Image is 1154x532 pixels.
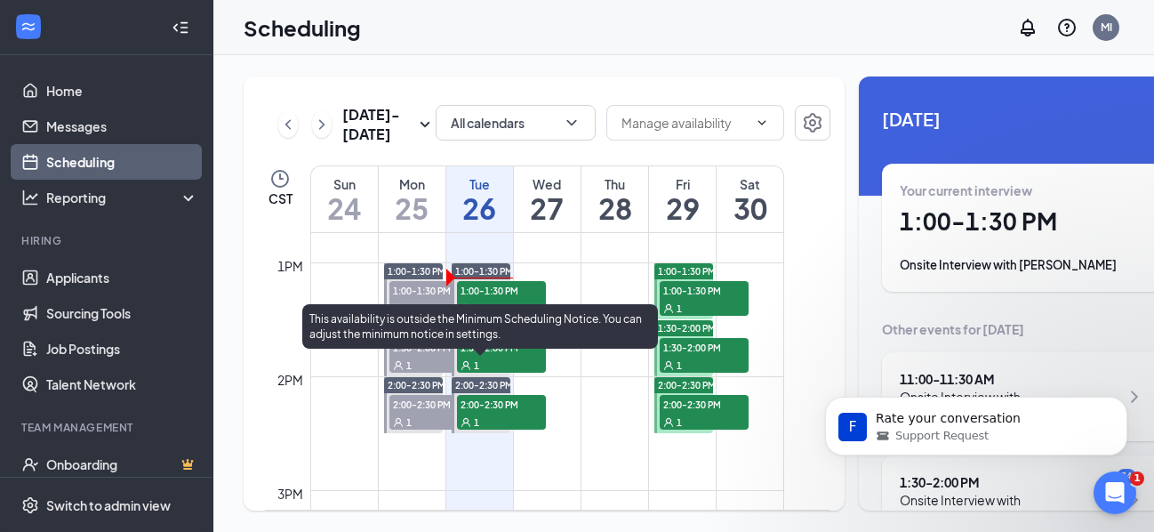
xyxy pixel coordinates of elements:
span: 1 [406,302,412,315]
svg: Notifications [1017,17,1038,38]
svg: User [663,303,674,314]
input: Manage availability [621,113,748,133]
a: Scheduling [46,144,198,180]
div: 1pm [274,256,307,276]
span: 2:00-2:30 PM [389,395,478,413]
span: 1:00-1:30 PM [457,281,546,299]
svg: User [663,417,674,428]
span: 2:00-2:30 PM [660,395,749,413]
svg: User [461,417,471,428]
span: 2:00-2:30 PM [455,379,513,391]
a: August 24, 2025 [311,166,378,232]
span: 1:00-1:30 PM [389,281,478,299]
div: Tue [446,175,513,193]
h1: 28 [581,193,648,223]
svg: ChevronDown [563,114,581,132]
a: Job Postings [46,331,198,367]
svg: ChevronRight [313,114,331,135]
a: August 28, 2025 [581,166,648,232]
div: Wed [514,175,581,193]
svg: SmallChevronDown [414,114,436,135]
button: Settings [795,105,830,141]
div: Hiring [21,233,195,248]
span: 2:00-2:30 PM [457,395,546,413]
span: 1:00-1:30 PM [455,265,513,278]
svg: User [393,417,404,428]
div: Mon [379,175,445,193]
h1: 26 [446,193,513,223]
svg: Analysis [21,189,39,206]
button: ChevronRight [312,111,332,138]
span: 1 [677,302,682,315]
svg: Clock [269,168,291,189]
span: 1 [474,416,479,429]
svg: ChevronLeft [279,114,297,135]
span: CST [268,189,293,207]
div: Onsite Interview with [PERSON_NAME] [900,491,1119,527]
span: 1:00-1:30 PM [660,281,749,299]
a: August 25, 2025 [379,166,445,232]
div: MI [1101,20,1112,35]
a: Sourcing Tools [46,295,198,331]
h1: 30 [717,193,783,223]
span: 1 [1130,472,1144,486]
div: Reporting [46,189,199,206]
svg: QuestionInfo [1056,17,1078,38]
h1: 29 [649,193,716,223]
span: 1 [406,359,412,372]
div: This availability is outside the Minimum Scheduling Notice. You can adjust the minimum notice in ... [302,304,658,349]
h1: 25 [379,193,445,223]
svg: WorkstreamLogo [20,18,37,36]
svg: ChevronDown [755,116,769,130]
h1: Scheduling [244,12,361,43]
svg: User [461,360,471,371]
div: Your current interview [900,181,1145,199]
svg: Collapse [172,19,189,36]
h1: 27 [514,193,581,223]
svg: User [461,303,471,314]
span: 2:00-2:30 PM [388,379,445,391]
span: 1 [677,359,682,372]
span: 2:00-2:30 PM [658,379,716,391]
div: 2pm [274,370,307,390]
h1: 1:00 - 1:30 PM [900,206,1145,237]
span: 1:00-1:30 PM [388,265,445,278]
div: Onsite Interview with [PERSON_NAME] [900,256,1145,274]
div: Sun [311,175,378,193]
a: Settings [795,105,830,144]
span: 1:00-1:30 PM [658,265,716,278]
iframe: Intercom notifications message [798,359,1154,484]
a: August 26, 2025 [446,166,513,232]
a: August 29, 2025 [649,166,716,232]
a: OnboardingCrown [46,447,198,482]
a: August 30, 2025 [717,166,783,232]
a: Messages [46,109,198,144]
svg: User [393,303,404,314]
a: Talent Network [46,367,198,402]
div: Switch to admin view [46,496,171,514]
button: All calendarsChevronDown [436,105,596,141]
svg: User [663,360,674,371]
div: Team Management [21,420,195,435]
div: 3pm [274,484,307,504]
svg: User [393,360,404,371]
h1: 24 [311,193,378,223]
svg: Settings [802,112,823,133]
svg: Settings [21,496,39,514]
span: 1 [474,302,479,315]
h3: [DATE] - [DATE] [342,105,414,144]
div: Fri [649,175,716,193]
a: Applicants [46,260,198,295]
iframe: Intercom live chat [1094,472,1136,514]
span: 1 [677,416,682,429]
div: Thu [581,175,648,193]
a: Home [46,73,198,109]
span: 1:30-2:00 PM [658,322,716,335]
div: Sat [717,175,783,193]
span: 1 [474,359,479,372]
a: August 27, 2025 [514,166,581,232]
